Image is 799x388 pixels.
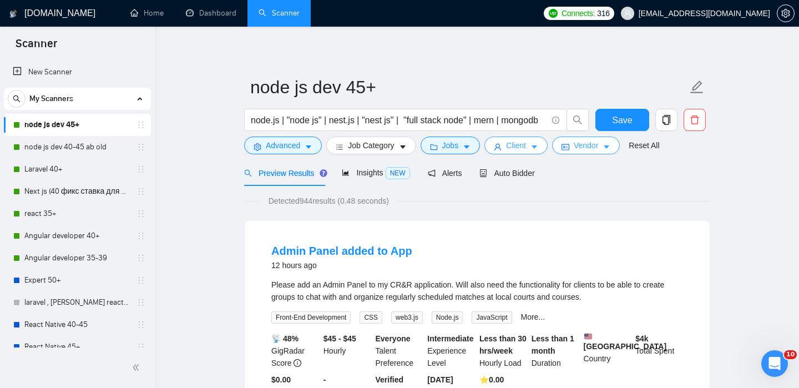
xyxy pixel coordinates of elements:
[430,143,438,151] span: folder
[656,115,677,125] span: copy
[629,139,659,152] a: Reset All
[24,180,130,203] a: Next js (40 фикс ставка для 40+)
[4,61,151,83] li: New Scanner
[391,311,423,324] span: web3.js
[562,143,569,151] span: idcard
[360,311,382,324] span: CSS
[529,332,581,369] div: Duration
[584,332,592,340] img: 🇺🇸
[8,90,26,108] button: search
[521,313,545,321] a: More...
[348,139,394,152] span: Job Category
[24,136,130,158] a: node js dev 40-45 ab old
[633,332,685,369] div: Total Spent
[777,4,795,22] button: setting
[442,139,459,152] span: Jobs
[271,279,683,303] div: Please add an Admin Panel to my CR&R application. Will also need the functionality for clients to...
[24,203,130,225] a: react 35+
[777,9,795,18] a: setting
[323,334,356,343] b: $45 - $45
[427,375,453,384] b: [DATE]
[271,375,291,384] b: $0.00
[567,115,588,125] span: search
[136,187,145,196] span: holder
[784,350,797,359] span: 10
[428,169,436,177] span: notification
[136,298,145,307] span: holder
[399,143,407,151] span: caret-down
[581,332,634,369] div: Country
[549,9,558,18] img: upwork-logo.png
[29,88,73,110] span: My Scanners
[336,143,343,151] span: bars
[136,254,145,263] span: holder
[684,109,706,131] button: delete
[136,320,145,329] span: holder
[266,139,300,152] span: Advanced
[136,120,145,129] span: holder
[24,269,130,291] a: Expert 50+
[421,137,481,154] button: folderJobscaret-down
[479,169,487,177] span: robot
[530,143,538,151] span: caret-down
[9,5,17,23] img: logo
[24,291,130,314] a: laravel , [PERSON_NAME] react native (draft)
[244,169,252,177] span: search
[294,359,301,367] span: info-circle
[484,137,548,154] button: userClientcaret-down
[567,109,589,131] button: search
[132,362,143,373] span: double-left
[342,168,409,177] span: Insights
[532,334,574,355] b: Less than 1 month
[595,109,649,131] button: Save
[271,334,299,343] b: 📡 48%
[136,231,145,240] span: holder
[305,143,312,151] span: caret-down
[427,334,473,343] b: Intermediate
[612,113,632,127] span: Save
[323,375,326,384] b: -
[655,109,677,131] button: copy
[136,165,145,174] span: holder
[261,195,397,207] span: Detected 944 results (0.48 seconds)
[244,169,324,178] span: Preview Results
[494,143,502,151] span: user
[254,143,261,151] span: setting
[8,95,25,103] span: search
[7,36,66,59] span: Scanner
[251,113,547,127] input: Search Freelance Jobs...
[130,8,164,18] a: homeHome
[24,225,130,247] a: Angular developer 40+
[24,158,130,180] a: Laravel 40+
[584,332,667,351] b: [GEOGRAPHIC_DATA]
[777,9,794,18] span: setting
[479,334,527,355] b: Less than 30 hrs/week
[271,259,412,272] div: 12 hours ago
[271,311,351,324] span: Front-End Development
[342,169,350,177] span: area-chart
[318,168,328,178] div: Tooltip anchor
[259,8,300,18] a: searchScanner
[574,139,598,152] span: Vendor
[463,143,471,151] span: caret-down
[24,314,130,336] a: React Native 40-45
[13,61,142,83] a: New Scanner
[271,245,412,257] a: Admin Panel added to App
[136,342,145,351] span: holder
[386,167,410,179] span: NEW
[269,332,321,369] div: GigRadar Score
[186,8,236,18] a: dashboardDashboard
[690,80,704,94] span: edit
[24,336,130,358] a: React Native 45+
[624,9,631,17] span: user
[136,276,145,285] span: holder
[24,247,130,269] a: Angular developer 35-39
[479,169,534,178] span: Auto Bidder
[477,332,529,369] div: Hourly Load
[24,114,130,136] a: node js dev 45+
[373,332,426,369] div: Talent Preference
[250,73,687,101] input: Scanner name...
[506,139,526,152] span: Client
[761,350,788,377] iframe: Intercom live chat
[136,209,145,218] span: holder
